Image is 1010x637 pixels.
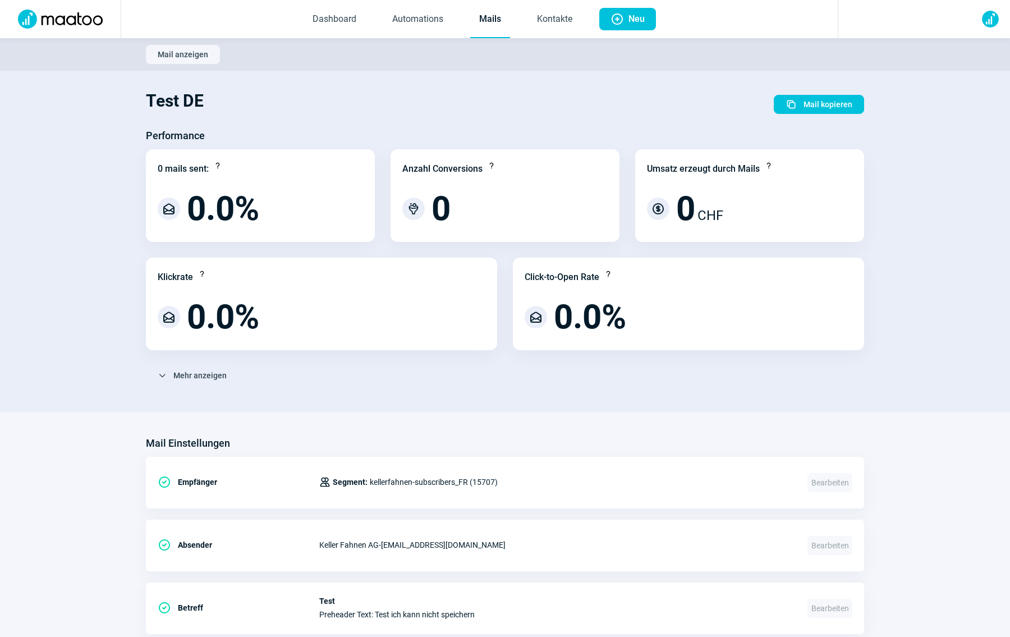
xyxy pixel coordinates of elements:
span: 0 [676,192,695,226]
a: Dashboard [304,1,365,38]
div: Klickrate [158,271,193,284]
div: Umsatz erzeugt durch Mails [647,162,760,176]
div: Anzahl Conversions [402,162,483,176]
span: Preheader Text: Test ich kann nicht speichern [319,610,794,619]
a: Kontakte [528,1,581,38]
span: Bearbeiten [807,473,852,492]
span: 0.0% [187,300,259,334]
span: CHF [697,205,723,226]
button: Mehr anzeigen [146,366,238,385]
span: Test [319,597,794,606]
span: Mail kopieren [804,95,852,113]
div: 0 mails sent: [158,162,209,176]
span: 0.0% [554,300,626,334]
div: Keller Fahnen AG - [EMAIL_ADDRESS][DOMAIN_NAME] [319,534,794,556]
h1: Test DE [146,82,204,120]
div: Absender [158,534,319,556]
a: Automations [383,1,452,38]
span: 0.0% [187,192,259,226]
span: Segment: [333,475,368,489]
h3: Mail Einstellungen [146,434,230,452]
span: Bearbeiten [807,536,852,555]
button: Mail anzeigen [146,45,220,64]
div: Betreff [158,597,319,619]
div: Click-to-Open Rate [525,271,599,284]
div: Empfänger [158,471,319,493]
a: Mails [470,1,510,38]
span: Neu [628,8,645,30]
button: Mail kopieren [774,95,864,114]
span: Mail anzeigen [158,45,208,63]
img: Logo [11,10,109,29]
h3: Performance [146,127,205,145]
button: Neu [599,8,656,30]
span: Mehr anzeigen [173,366,227,384]
div: kellerfahnen-subscribers_FR (15707) [319,471,498,493]
span: 0 [431,192,451,226]
img: avatar [982,11,999,28]
span: Bearbeiten [807,599,852,618]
